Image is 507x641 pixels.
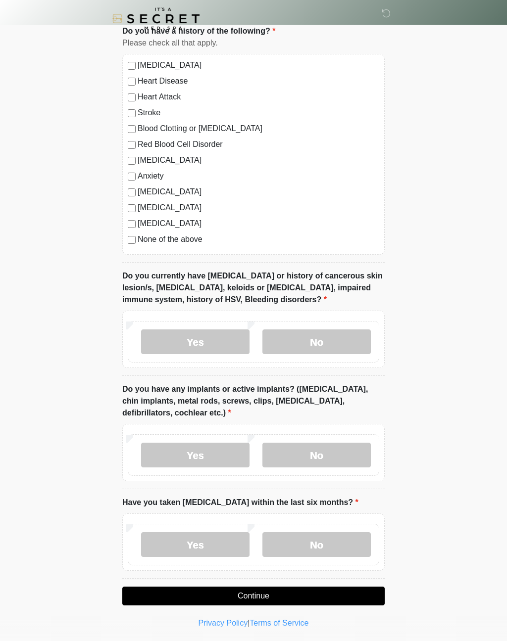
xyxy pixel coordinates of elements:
[199,619,248,627] a: Privacy Policy
[128,236,136,244] input: None of the above
[138,170,379,182] label: Anxiety
[248,619,250,627] a: |
[250,619,308,627] a: Terms of Service
[138,202,379,214] label: [MEDICAL_DATA]
[128,173,136,181] input: Anxiety
[262,532,371,557] label: No
[112,7,200,30] img: It's A Secret Med Spa Logo
[128,188,136,196] input: [MEDICAL_DATA]
[128,62,136,70] input: [MEDICAL_DATA]
[138,75,379,87] label: Heart Disease
[122,587,385,605] button: Continue
[138,107,379,119] label: Stroke
[262,329,371,354] label: No
[138,138,379,150] label: Red Blood Cell Disorder
[128,141,136,149] input: Red Blood Cell Disorder
[128,125,136,133] input: Blood Clotting or [MEDICAL_DATA]
[138,123,379,135] label: Blood Clotting or [MEDICAL_DATA]
[122,37,385,49] div: Please check all that apply.
[128,93,136,101] input: Heart Attack
[128,157,136,165] input: [MEDICAL_DATA]
[128,220,136,228] input: [MEDICAL_DATA]
[141,532,250,557] label: Yes
[138,59,379,71] label: [MEDICAL_DATA]
[262,443,371,467] label: No
[138,91,379,103] label: Heart Attack
[138,154,379,166] label: [MEDICAL_DATA]
[138,233,379,245] label: None of the above
[141,329,250,354] label: Yes
[122,497,358,508] label: Have you taken [MEDICAL_DATA] within the last six months?
[128,109,136,117] input: Stroke
[122,270,385,306] label: Do you currently have [MEDICAL_DATA] or history of cancerous skin lesion/s, [MEDICAL_DATA], keloi...
[141,443,250,467] label: Yes
[128,78,136,86] input: Heart Disease
[128,204,136,212] input: [MEDICAL_DATA]
[138,186,379,198] label: [MEDICAL_DATA]
[138,218,379,229] label: [MEDICAL_DATA]
[122,383,385,419] label: Do you have any implants or active implants? ([MEDICAL_DATA], chin implants, metal rods, screws, ...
